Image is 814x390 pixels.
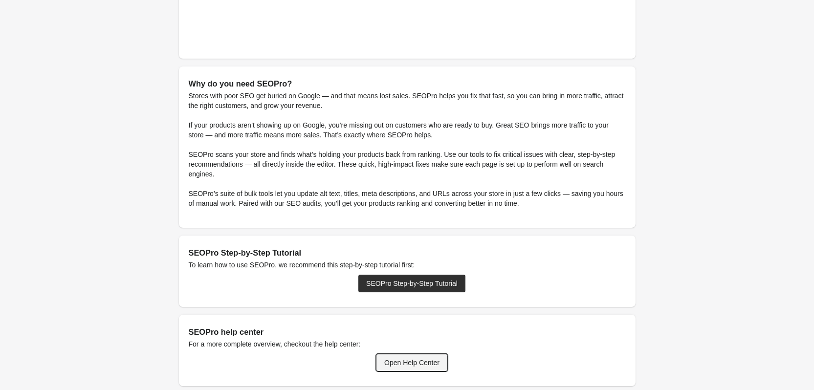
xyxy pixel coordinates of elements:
[189,248,626,258] h3: SEOPro Step-by-Step Tutorial
[189,79,626,88] h3: Why do you need SEOPro?
[189,150,626,179] p: SEOPro scans your store and finds what’s holding your products back from ranking. Use our tools t...
[376,354,448,371] a: Open Help Center
[189,339,626,349] p: For a more complete overview, checkout the help center:
[189,120,626,140] p: If your products aren’t showing up on Google, you’re missing out on customers who are ready to bu...
[189,189,626,208] p: SEOPro’s suite of bulk tools let you update alt text, titles, meta descriptions, and URLs across ...
[366,280,458,287] div: SEOPro Step-by-Step Tutorial
[384,359,440,367] div: Open Help Center
[189,91,626,110] p: Stores with poor SEO get buried on Google — and that means lost sales. SEOPro helps you fix that ...
[189,327,626,337] h3: SEOPro help center
[189,260,626,270] p: To learn how to use SEOPro, we recommend this step-by-step tutorial first:
[358,275,465,292] a: SEOPro Step-by-Step Tutorial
